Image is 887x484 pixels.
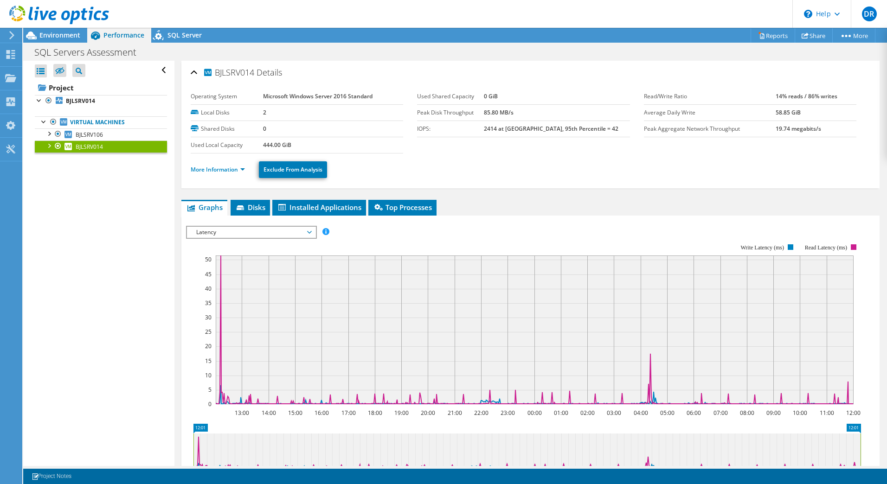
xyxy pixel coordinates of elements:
[76,131,103,139] span: BJLSRV106
[341,409,355,417] text: 17:00
[205,285,212,293] text: 40
[257,67,282,78] span: Details
[484,92,498,100] b: 0 GiB
[776,125,821,133] b: 19.74 megabits/s
[819,409,834,417] text: 11:00
[261,409,276,417] text: 14:00
[205,299,212,307] text: 35
[792,409,807,417] text: 10:00
[205,371,212,379] text: 10
[660,409,674,417] text: 05:00
[234,409,249,417] text: 13:00
[644,92,776,101] label: Read/Write Ratio
[205,328,212,336] text: 25
[35,116,167,128] a: Virtual Machines
[263,92,373,100] b: Microsoft Windows Server 2016 Standard
[30,47,151,57] h1: SQL Servers Assessment
[644,108,776,117] label: Average Daily Write
[263,108,266,116] b: 2
[191,108,263,117] label: Local Disks
[192,227,311,238] span: Latency
[205,255,212,263] text: 50
[553,409,568,417] text: 01:00
[208,386,212,394] text: 5
[394,409,408,417] text: 19:00
[474,409,488,417] text: 22:00
[500,409,514,417] text: 23:00
[191,140,263,150] label: Used Local Capacity
[766,409,780,417] text: 09:00
[776,92,837,100] b: 14% reads / 86% writes
[804,10,812,18] svg: \n
[739,409,754,417] text: 08:00
[208,400,212,408] text: 0
[35,95,167,107] a: BJLSRV014
[484,125,618,133] b: 2414 at [GEOGRAPHIC_DATA], 95th Percentile = 42
[103,31,144,39] span: Performance
[686,409,701,417] text: 06:00
[66,97,95,105] b: BJLSRV014
[203,67,254,77] span: BJLSRV014
[288,409,302,417] text: 15:00
[417,108,484,117] label: Peak Disk Throughput
[417,124,484,134] label: IOPS:
[205,342,212,350] text: 20
[420,409,435,417] text: 20:00
[805,244,847,251] text: Read Latency (ms)
[527,409,541,417] text: 00:00
[263,125,266,133] b: 0
[35,128,167,140] a: BJLSRV106
[484,108,514,116] b: 85.80 MB/s
[235,203,265,212] span: Disks
[205,313,212,321] text: 30
[167,31,202,39] span: SQL Server
[186,203,223,212] span: Graphs
[633,409,648,417] text: 04:00
[862,6,877,21] span: DR
[447,409,462,417] text: 21:00
[191,166,245,173] a: More Information
[39,31,80,39] span: Environment
[263,141,291,149] b: 444.00 GiB
[191,92,263,101] label: Operating System
[644,124,776,134] label: Peak Aggregate Network Throughput
[314,409,328,417] text: 16:00
[832,28,875,43] a: More
[367,409,382,417] text: 18:00
[795,28,833,43] a: Share
[740,244,784,251] text: Write Latency (ms)
[259,161,327,178] a: Exclude From Analysis
[417,92,484,101] label: Used Shared Capacity
[373,203,432,212] span: Top Processes
[277,203,361,212] span: Installed Applications
[191,124,263,134] label: Shared Disks
[205,270,212,278] text: 45
[25,471,78,482] a: Project Notes
[776,108,801,116] b: 58.85 GiB
[205,357,212,365] text: 15
[713,409,727,417] text: 07:00
[35,80,167,95] a: Project
[606,409,621,417] text: 03:00
[751,28,795,43] a: Reports
[76,143,103,151] span: BJLSRV014
[35,140,167,153] a: BJLSRV014
[580,409,594,417] text: 02:00
[846,409,860,417] text: 12:00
